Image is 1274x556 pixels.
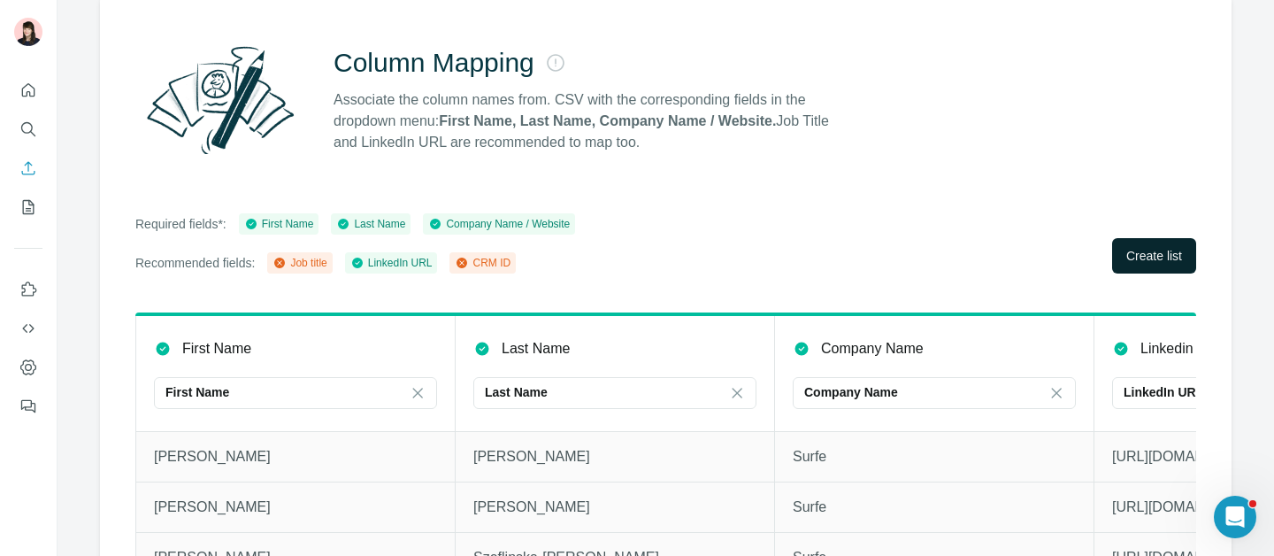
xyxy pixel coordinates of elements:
[455,255,510,271] div: CRM ID
[1126,247,1182,265] span: Create list
[14,351,42,383] button: Dashboard
[14,274,42,305] button: Use Surfe on LinkedIn
[334,47,534,79] h2: Column Mapping
[1124,383,1203,401] p: LinkedIn URL
[1140,338,1225,359] p: Linkedin URL
[1214,496,1256,538] iframe: Intercom live chat
[821,338,924,359] p: Company Name
[804,383,898,401] p: Company Name
[14,390,42,422] button: Feedback
[14,113,42,145] button: Search
[793,446,1076,467] p: Surfe
[14,191,42,223] button: My lists
[165,383,229,401] p: First Name
[244,216,314,232] div: First Name
[154,497,437,518] p: [PERSON_NAME]
[473,497,756,518] p: [PERSON_NAME]
[182,338,251,359] p: First Name
[135,36,305,164] img: Surfe Illustration - Column Mapping
[135,254,255,272] p: Recommended fields:
[14,152,42,184] button: Enrich CSV
[14,18,42,46] img: Avatar
[502,338,570,359] p: Last Name
[473,446,756,467] p: [PERSON_NAME]
[14,74,42,106] button: Quick start
[350,255,433,271] div: LinkedIn URL
[485,383,548,401] p: Last Name
[1112,238,1196,274] button: Create list
[334,89,845,153] p: Associate the column names from. CSV with the corresponding fields in the dropdown menu: Job Titl...
[439,113,776,128] strong: First Name, Last Name, Company Name / Website.
[135,215,226,233] p: Required fields*:
[272,255,326,271] div: Job title
[793,497,1076,518] p: Surfe
[14,313,42,344] button: Use Surfe API
[154,446,437,467] p: [PERSON_NAME]
[428,216,570,232] div: Company Name / Website
[336,216,405,232] div: Last Name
